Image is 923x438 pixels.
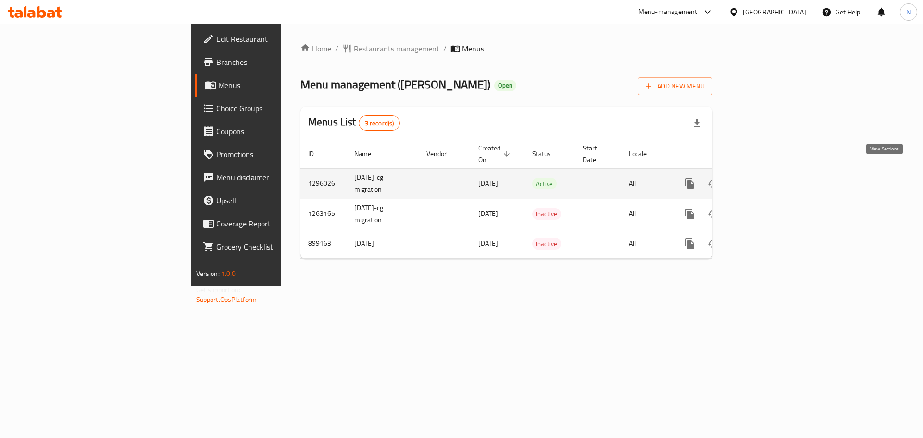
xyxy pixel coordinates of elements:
a: Promotions [195,143,346,166]
td: - [575,229,621,258]
button: more [678,202,701,225]
span: ID [308,148,326,160]
span: Start Date [583,142,610,165]
span: Grocery Checklist [216,241,338,252]
span: Version: [196,267,220,280]
span: Restaurants management [354,43,439,54]
td: - [575,199,621,229]
span: Inactive [532,238,561,250]
span: Choice Groups [216,102,338,114]
span: Created On [478,142,513,165]
span: Active [532,178,557,189]
td: - [575,168,621,199]
span: Coverage Report [216,218,338,229]
button: Change Status [701,232,724,255]
span: 1.0.0 [221,267,236,280]
span: Edit Restaurant [216,33,338,45]
div: Export file [686,112,709,135]
li: / [443,43,447,54]
div: Total records count [359,115,400,131]
span: Branches [216,56,338,68]
td: [DATE]-cg migration [347,199,419,229]
button: more [678,232,701,255]
span: [DATE] [478,237,498,250]
div: Open [494,80,516,91]
span: Inactive [532,209,561,220]
button: Change Status [701,202,724,225]
th: Actions [671,139,778,169]
nav: breadcrumb [300,43,712,54]
a: Edit Restaurant [195,27,346,50]
button: more [678,172,701,195]
span: Menu management ( [PERSON_NAME] ) [300,74,490,95]
a: Branches [195,50,346,74]
span: 3 record(s) [359,119,400,128]
h2: Menus List [308,115,400,131]
td: All [621,199,671,229]
a: Choice Groups [195,97,346,120]
a: Restaurants management [342,43,439,54]
a: Support.OpsPlatform [196,293,257,306]
a: Menus [195,74,346,97]
span: [DATE] [478,177,498,189]
span: Menus [218,79,338,91]
span: N [906,7,911,17]
a: Grocery Checklist [195,235,346,258]
span: [DATE] [478,207,498,220]
span: Add New Menu [646,80,705,92]
button: Change Status [701,172,724,195]
td: [DATE]-cg migration [347,168,419,199]
span: Get support on: [196,284,240,296]
div: [GEOGRAPHIC_DATA] [743,7,806,17]
a: Coverage Report [195,212,346,235]
span: Locale [629,148,659,160]
a: Menu disclaimer [195,166,346,189]
span: Upsell [216,195,338,206]
span: Vendor [426,148,459,160]
table: enhanced table [300,139,778,259]
span: Menu disclaimer [216,172,338,183]
button: Add New Menu [638,77,712,95]
span: Menus [462,43,484,54]
div: Inactive [532,208,561,220]
div: Menu-management [638,6,698,18]
td: All [621,229,671,258]
a: Upsell [195,189,346,212]
span: Open [494,81,516,89]
td: [DATE] [347,229,419,258]
span: Coupons [216,125,338,137]
span: Status [532,148,563,160]
span: Name [354,148,384,160]
td: All [621,168,671,199]
span: Promotions [216,149,338,160]
a: Coupons [195,120,346,143]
